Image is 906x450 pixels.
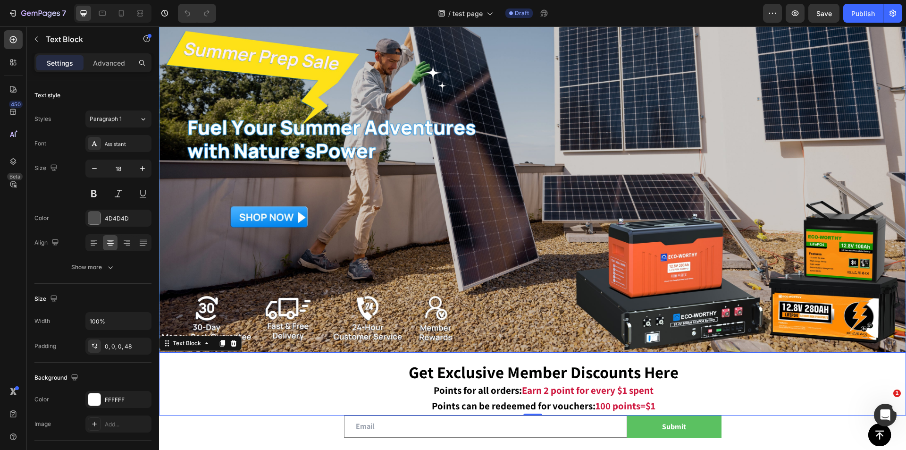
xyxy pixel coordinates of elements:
div: Color [34,395,49,404]
p: Advanced [93,58,125,68]
span: Paragraph 1 [90,115,122,123]
div: Add... [105,420,149,429]
div: Background [34,372,80,384]
input: Email [185,389,468,411]
span: Draft [515,9,529,17]
div: Color [34,214,49,222]
p: Settings [47,58,73,68]
div: Font [34,139,46,148]
span: / [448,8,451,18]
div: 450 [9,101,23,108]
input: Auto [86,313,151,330]
div: Size [34,162,59,175]
span: test page [453,8,483,18]
button: Show more [34,259,151,276]
div: 4D4D4D [105,214,149,223]
button: 7 [4,4,70,23]
div: Undo/Redo [178,4,216,23]
div: Publish [851,8,875,18]
div: Width [34,317,50,325]
div: Size [34,293,59,306]
p: Text Block [46,34,126,45]
button: Paragraph 1 [85,110,151,127]
span: Save [816,9,832,17]
button: Submit &nbsp; [468,389,562,412]
div: Assistant [105,140,149,148]
span: 1 [893,390,901,397]
div: Submit [503,393,527,408]
p: 7 [62,8,66,19]
iframe: Design area [159,26,906,450]
div: Align [34,237,61,249]
strong: Earn 2 point for every $1 spent [363,357,495,370]
strong: Points for all orders: [275,357,363,370]
strong: 100 points=$1 [436,373,496,386]
div: FFFFFF [105,396,149,404]
div: Text Block [12,313,44,321]
div: Image [34,420,51,428]
div: Show more [71,263,115,272]
div: 0, 0, 0, 48 [105,342,149,351]
strong: Points can be redeemed for vouchers: [273,373,436,386]
div: Beta [7,173,23,180]
iframe: Intercom live chat [874,404,897,426]
div: Styles [34,115,51,123]
div: Text style [34,91,60,100]
strong: Get Exclusive Member Discounts Here [250,335,520,357]
button: Publish [843,4,883,23]
button: Save [808,4,839,23]
div: Padding [34,342,56,350]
